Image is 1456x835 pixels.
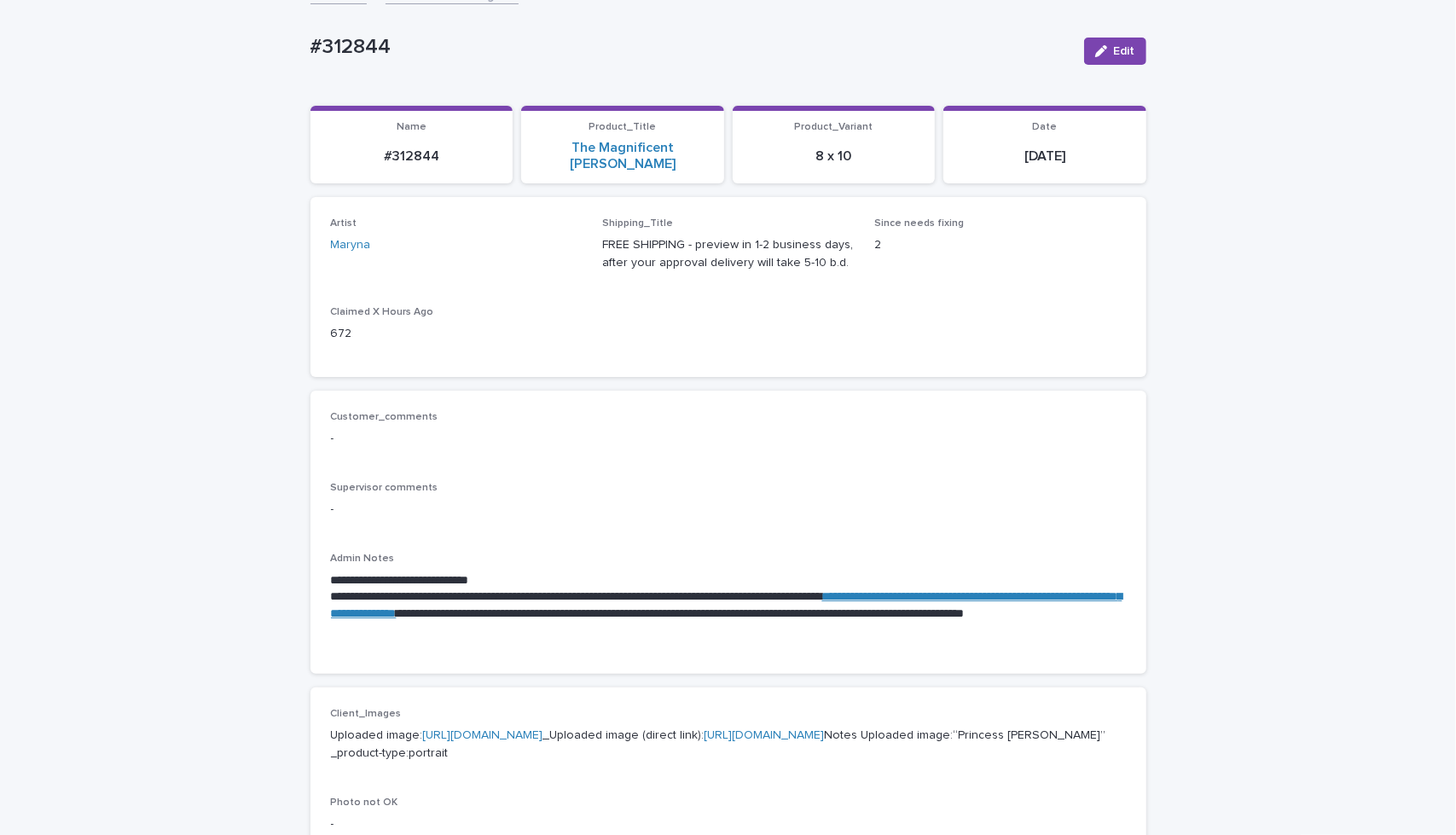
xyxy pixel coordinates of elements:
[743,148,925,165] p: 8 x 10
[331,501,1126,519] p: -
[331,709,402,719] span: Client_Images
[331,325,583,343] p: 672
[794,122,873,132] span: Product_Variant
[331,307,434,317] span: Claimed X Hours Ago
[602,236,854,272] p: FREE SHIPPING - preview in 1-2 business days, after your approval delivery will take 5-10 b.d.
[331,218,357,229] span: Artist
[1114,45,1135,57] span: Edit
[531,140,714,172] a: The Magnificent [PERSON_NAME]
[331,554,395,564] span: Admin Notes
[423,729,543,741] a: [URL][DOMAIN_NAME]
[589,122,656,132] span: Product_Title
[1084,38,1146,65] button: Edit
[705,729,825,741] a: [URL][DOMAIN_NAME]
[321,148,503,165] p: #312844
[602,218,673,229] span: Shipping_Title
[331,236,371,254] a: Maryna
[331,412,438,422] span: Customer_comments
[331,727,1126,763] p: Uploaded image: _Uploaded image (direct link): Notes Uploaded image:“Princess [PERSON_NAME]” _pro...
[331,815,1126,833] p: -
[397,122,426,132] span: Name
[310,35,1070,60] p: #312844
[1032,122,1057,132] span: Date
[331,797,398,808] span: Photo not OK
[954,148,1136,165] p: [DATE]
[874,218,964,229] span: Since needs fixing
[331,430,1126,448] p: -
[331,483,438,493] span: Supervisor comments
[874,236,1126,254] p: 2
